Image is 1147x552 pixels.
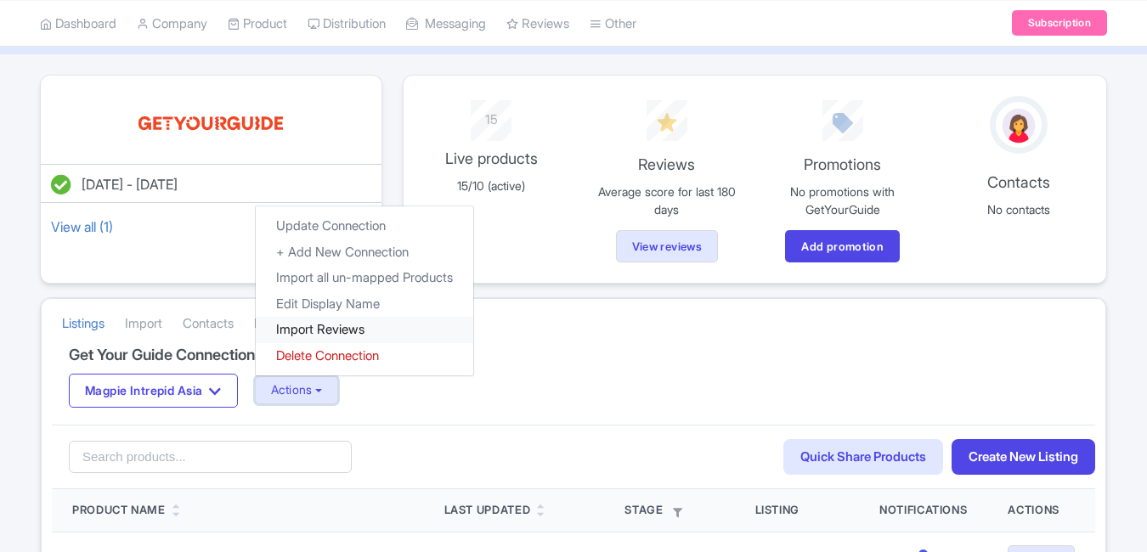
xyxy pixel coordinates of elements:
th: Notifications [859,489,987,532]
a: View all (1) [48,215,116,239]
a: View reviews [616,230,719,262]
div: 15 [414,100,569,130]
div: Last Updated [444,502,531,519]
i: Filter by stage [673,508,682,517]
a: Import [125,301,162,347]
p: Promotions [765,153,920,176]
p: Live products [414,147,569,170]
a: Import all un-mapped Products [256,265,473,291]
p: Contacts [941,171,1096,194]
button: Magpie Intrepid Asia [69,374,238,408]
a: Messaging [254,301,315,347]
p: No promotions with GetYourGuide [765,183,920,218]
a: Delete Connection [256,343,473,369]
img: avatar_key_member-9c1dde93af8b07d7383eb8b5fb890c87.png [999,105,1038,146]
a: Quick Share Products [783,439,943,476]
div: Stage [600,502,715,519]
a: Contacts [183,301,234,347]
p: No contacts [941,200,1096,218]
a: Edit Display Name [256,291,473,318]
p: Reviews [589,153,744,176]
a: Listings [62,301,105,347]
button: Actions [255,376,339,404]
img: o0sjzowjcva6lv7rkc9y.svg [134,96,287,150]
a: Update Connection [256,213,473,239]
input: Search products... [69,441,352,473]
a: Subscription [1012,10,1107,36]
span: [DATE] - [DATE] [82,176,178,193]
p: Average score for last 180 days [589,183,744,218]
a: Import Reviews [256,317,473,343]
div: Product Name [72,502,166,519]
p: 15/10 (active) [414,177,569,194]
a: + Add New Connection [256,239,473,266]
a: Create New Listing [952,439,1095,476]
h4: Get Your Guide Connections: [69,346,1078,363]
th: Listing [735,489,859,532]
a: Add promotion [785,230,900,262]
th: Actions [987,489,1095,532]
